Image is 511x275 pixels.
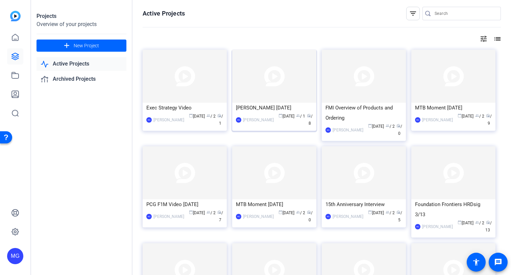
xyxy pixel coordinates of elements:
span: calendar_today [368,210,372,214]
div: PCG F1M Video [DATE] [146,199,223,209]
span: group [296,210,300,214]
div: 15th Anniversary Interview [325,199,402,209]
span: / 7 [217,210,223,222]
span: [DATE] [368,210,384,215]
div: Foundation Frontiers HRDsig 3/13 [415,199,492,220]
div: Exec Strategy Video [146,103,223,113]
div: [PERSON_NAME] [243,117,274,123]
span: calendar_today [278,114,283,118]
div: Overview of your projects [36,20,126,28]
span: / 5 [396,210,402,222]
span: / 2 [386,124,395,129]
div: MG [236,117,241,123]
div: MG [146,214,152,219]
span: / 2 [475,221,484,225]
div: FMI Overview of Products and Ordering [325,103,402,123]
mat-icon: tune [480,35,488,43]
span: group [386,124,390,128]
div: [PERSON_NAME] [153,213,184,220]
mat-icon: list [493,35,501,43]
span: / 1 [296,114,305,119]
div: MG [325,127,331,133]
span: group [296,114,300,118]
span: New Project [74,42,99,49]
div: [PERSON_NAME] [333,127,363,133]
div: MG [236,214,241,219]
button: New Project [36,40,126,52]
span: / 13 [485,221,492,232]
mat-icon: accessibility [472,258,480,266]
div: MG [415,224,420,229]
span: / 2 [386,210,395,215]
span: radio [307,210,311,214]
span: / 2 [296,210,305,215]
span: [DATE] [458,114,473,119]
a: Active Projects [36,57,126,71]
div: MG [415,117,420,123]
div: [PERSON_NAME] [422,223,453,230]
div: MTB Moment [DATE] [236,199,313,209]
span: radio [307,114,311,118]
span: calendar_today [189,114,193,118]
div: [PERSON_NAME] [DATE] [236,103,313,113]
a: Archived Projects [36,72,126,86]
div: [PERSON_NAME] [153,117,184,123]
span: / 0 [396,124,402,136]
span: / 2 [475,114,484,119]
span: radio [396,124,400,128]
div: [PERSON_NAME] [333,213,363,220]
span: group [475,114,479,118]
span: calendar_today [458,220,462,224]
img: blue-gradient.svg [10,11,21,21]
span: [DATE] [189,210,205,215]
span: radio [396,210,400,214]
mat-icon: filter_list [409,9,417,18]
span: radio [486,220,490,224]
span: / 8 [307,114,313,126]
div: MTB Moment [DATE] [415,103,492,113]
h1: Active Projects [143,9,185,18]
span: radio [217,210,221,214]
mat-icon: message [494,258,502,266]
div: [PERSON_NAME] [422,117,453,123]
span: group [475,220,479,224]
span: / 0 [307,210,313,222]
div: MG [146,117,152,123]
span: radio [217,114,221,118]
mat-icon: add [63,42,71,50]
span: / 2 [206,114,216,119]
span: calendar_today [368,124,372,128]
div: MG [325,214,331,219]
span: / 2 [206,210,216,215]
div: [PERSON_NAME] [243,213,274,220]
span: group [206,114,211,118]
span: calendar_today [189,210,193,214]
div: MG [7,248,23,264]
span: group [386,210,390,214]
span: [DATE] [278,114,294,119]
span: [DATE] [278,210,294,215]
input: Search [435,9,495,18]
span: radio [486,114,490,118]
span: / 9 [486,114,492,126]
span: calendar_today [458,114,462,118]
div: Projects [36,12,126,20]
span: calendar_today [278,210,283,214]
span: / 1 [217,114,223,126]
span: [DATE] [189,114,205,119]
span: [DATE] [368,124,384,129]
span: [DATE] [458,221,473,225]
span: group [206,210,211,214]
